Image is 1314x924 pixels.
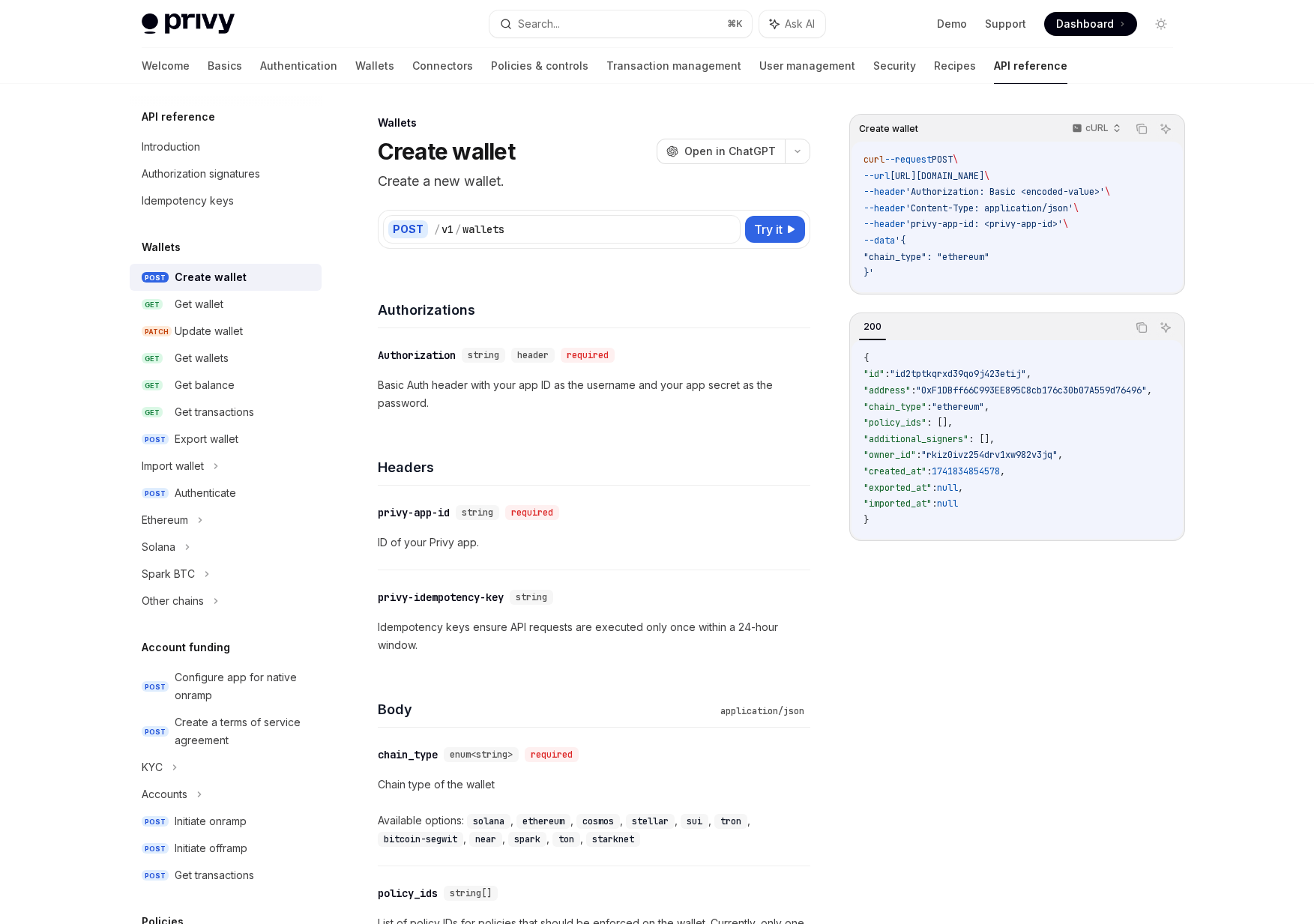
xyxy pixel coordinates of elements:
[606,48,741,84] a: Transaction management
[516,591,547,603] span: string
[130,835,322,862] a: POSTInitiate offramp
[905,218,1063,230] span: 'privy-app-id: <privy-app-id>'
[714,814,747,829] code: tron
[525,747,579,762] div: required
[1026,368,1031,380] span: ,
[142,565,195,583] div: Spark BTC
[378,138,515,165] h1: Create wallet
[142,638,230,656] h5: Account funding
[759,10,825,37] button: Ask AI
[130,426,322,453] a: POSTExport wallet
[130,187,322,214] a: Idempotency keys
[468,349,499,361] span: string
[516,812,576,830] div: ,
[727,18,743,30] span: ⌘ K
[895,235,905,247] span: '{
[508,832,546,847] code: spark
[934,48,976,84] a: Recipes
[130,709,322,754] a: POSTCreate a terms of service agreement
[378,812,810,848] div: Available options:
[586,832,640,847] code: starknet
[378,376,810,412] p: Basic Auth header with your app ID as the username and your app secret as the password.
[175,484,236,502] div: Authenticate
[130,133,322,160] a: Introduction
[937,498,958,510] span: null
[130,160,322,187] a: Authorization signatures
[142,326,172,337] span: PATCH
[576,814,620,829] code: cosmos
[142,511,188,529] div: Ethereum
[175,812,247,830] div: Initiate onramp
[175,430,238,448] div: Export wallet
[378,300,810,320] h4: Authorizations
[657,139,785,164] button: Open in ChatGPT
[142,681,169,692] span: POST
[378,457,810,477] h4: Headers
[864,384,911,396] span: "address"
[142,785,187,803] div: Accounts
[378,699,714,719] h4: Body
[1132,318,1151,337] button: Copy the contents from the code block
[864,433,968,445] span: "additional_signers"
[864,170,890,182] span: --url
[785,16,815,31] span: Ask AI
[1132,119,1151,139] button: Copy the contents from the code block
[462,507,493,519] span: string
[378,830,469,848] div: ,
[175,322,243,340] div: Update wallet
[508,830,552,848] div: ,
[681,812,714,830] div: ,
[1156,119,1175,139] button: Ask AI
[175,349,229,367] div: Get wallets
[1156,318,1175,337] button: Ask AI
[467,812,516,830] div: ,
[142,816,169,827] span: POST
[142,48,190,84] a: Welcome
[130,664,322,709] a: POSTConfigure app for native onramp
[714,812,753,830] div: ,
[142,407,163,418] span: GET
[450,749,513,761] span: enum<string>
[864,482,932,494] span: "exported_at"
[937,16,967,31] a: Demo
[1044,12,1137,36] a: Dashboard
[932,401,984,413] span: "ethereum"
[378,776,810,794] p: Chain type of the wallet
[142,870,169,881] span: POST
[884,154,932,166] span: --request
[142,457,204,475] div: Import wallet
[1058,449,1063,461] span: ,
[142,165,260,183] div: Authorization signatures
[491,48,588,84] a: Policies & controls
[1149,12,1173,36] button: Toggle dark mode
[175,403,254,421] div: Get transactions
[469,832,502,847] code: near
[175,839,247,857] div: Initiate offramp
[984,401,989,413] span: ,
[884,368,890,380] span: :
[1085,122,1109,134] p: cURL
[142,138,200,156] div: Introduction
[142,758,163,776] div: KYC
[873,48,916,84] a: Security
[142,843,169,854] span: POST
[462,222,504,237] div: wallets
[142,538,175,556] div: Solana
[130,318,322,345] a: PATCHUpdate wallet
[130,808,322,835] a: POSTInitiate onramp
[1000,465,1005,477] span: ,
[142,192,234,210] div: Idempotency keys
[905,186,1105,198] span: 'Authorization: Basic <encoded-value>'
[864,514,869,526] span: }
[911,384,916,396] span: :
[517,349,549,361] span: header
[916,449,921,461] span: :
[412,48,473,84] a: Connectors
[905,202,1073,214] span: 'Content-Type: application/json'
[378,747,438,762] div: chain_type
[1056,16,1114,31] span: Dashboard
[130,264,322,291] a: POSTCreate wallet
[142,299,163,310] span: GET
[175,376,235,394] div: Get balance
[984,170,989,182] span: \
